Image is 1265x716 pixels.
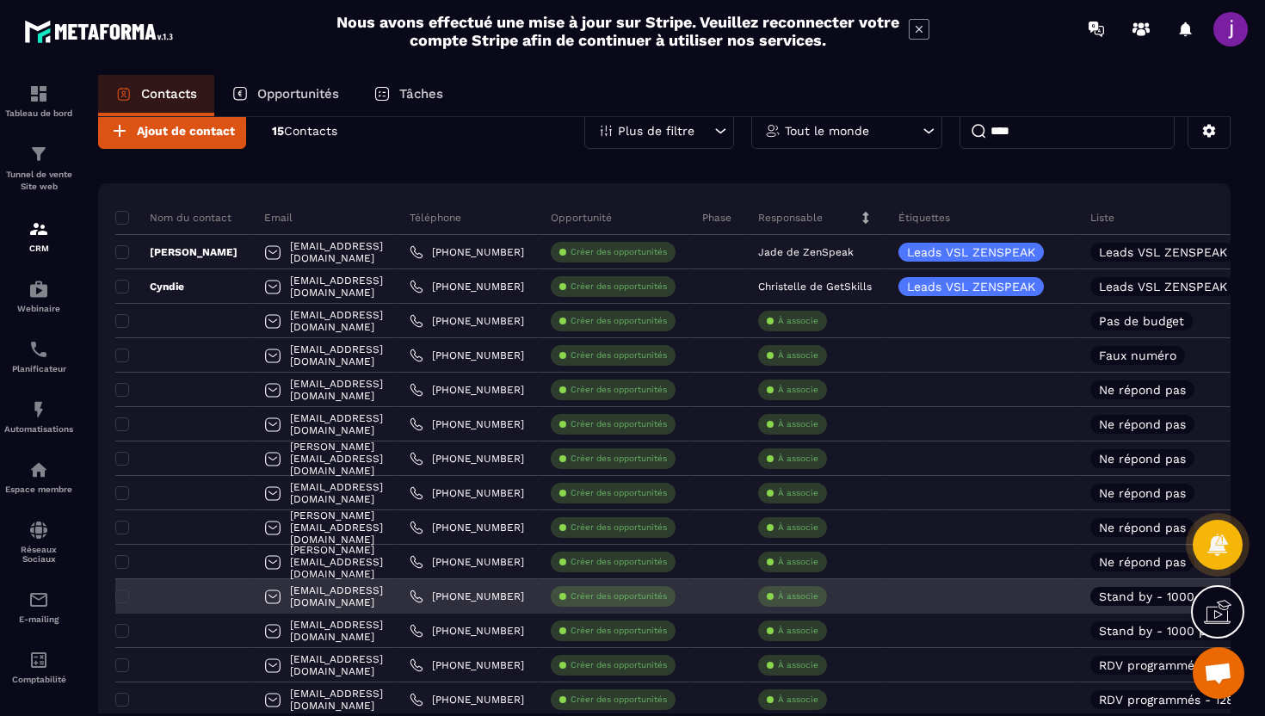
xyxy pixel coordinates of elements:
[571,522,667,534] p: Créer des opportunités
[1099,281,1227,293] p: Leads VSL ZENSPEAK
[785,125,869,137] p: Tout le monde
[4,108,73,118] p: Tableau de bord
[4,614,73,624] p: E-mailing
[778,315,818,327] p: À associe
[778,418,818,430] p: À associe
[410,349,524,362] a: [PHONE_NUMBER]
[1099,487,1186,499] p: Ne répond pas
[28,589,49,610] img: email
[778,659,818,671] p: À associe
[410,211,461,225] p: Téléphone
[272,123,337,139] p: 15
[257,86,339,102] p: Opportunités
[758,211,823,225] p: Responsable
[4,577,73,637] a: emailemailE-mailing
[28,279,49,299] img: automations
[410,486,524,500] a: [PHONE_NUMBER]
[410,555,524,569] a: [PHONE_NUMBER]
[336,13,900,49] h2: Nous avons effectué une mise à jour sur Stripe. Veuillez reconnecter votre compte Stripe afin de ...
[28,219,49,239] img: formation
[778,625,818,637] p: À associe
[571,487,667,499] p: Créer des opportunités
[4,424,73,434] p: Automatisations
[778,590,818,602] p: À associe
[907,281,1035,293] p: Leads VSL ZENSPEAK
[758,246,854,258] p: Jade de ZenSpeak
[4,386,73,447] a: automationsautomationsAutomatisations
[141,86,197,102] p: Contacts
[1099,246,1227,258] p: Leads VSL ZENSPEAK
[618,125,694,137] p: Plus de filtre
[4,244,73,253] p: CRM
[778,556,818,568] p: À associe
[4,364,73,373] p: Planificateur
[571,694,667,706] p: Créer des opportunités
[571,625,667,637] p: Créer des opportunités
[410,280,524,293] a: [PHONE_NUMBER]
[115,280,184,293] p: Cyndie
[1099,349,1176,361] p: Faux numéro
[98,113,246,149] button: Ajout de contact
[410,589,524,603] a: [PHONE_NUMBER]
[356,75,460,116] a: Tâches
[4,169,73,193] p: Tunnel de vente Site web
[778,384,818,396] p: À associe
[4,675,73,684] p: Comptabilité
[1099,384,1186,396] p: Ne répond pas
[571,659,667,671] p: Créer des opportunités
[137,122,235,139] span: Ajout de contact
[571,556,667,568] p: Créer des opportunités
[28,144,49,164] img: formation
[214,75,356,116] a: Opportunités
[1099,590,1257,602] p: Stand by - 1000 prospects
[778,522,818,534] p: À associe
[1099,453,1186,465] p: Ne répond pas
[571,315,667,327] p: Créer des opportunités
[907,246,1035,258] p: Leads VSL ZENSPEAK
[571,349,667,361] p: Créer des opportunités
[1099,522,1186,534] p: Ne répond pas
[571,418,667,430] p: Créer des opportunités
[571,281,667,293] p: Créer des opportunités
[778,487,818,499] p: À associe
[115,245,238,259] p: [PERSON_NAME]
[758,281,872,293] p: Christelle de GetSkills
[1099,418,1186,430] p: Ne répond pas
[410,658,524,672] a: [PHONE_NUMBER]
[115,211,231,225] p: Nom du contact
[778,349,818,361] p: À associe
[410,314,524,328] a: [PHONE_NUMBER]
[28,650,49,670] img: accountant
[410,245,524,259] a: [PHONE_NUMBER]
[98,75,214,116] a: Contacts
[1193,647,1244,699] div: Ouvrir le chat
[4,206,73,266] a: formationformationCRM
[410,417,524,431] a: [PHONE_NUMBER]
[702,211,731,225] p: Phase
[4,447,73,507] a: automationsautomationsEspace membre
[4,545,73,564] p: Réseaux Sociaux
[778,694,818,706] p: À associe
[24,15,179,47] img: logo
[898,211,950,225] p: Étiquettes
[410,693,524,707] a: [PHONE_NUMBER]
[4,131,73,206] a: formationformationTunnel de vente Site web
[264,211,293,225] p: Email
[571,590,667,602] p: Créer des opportunités
[4,71,73,131] a: formationformationTableau de bord
[778,453,818,465] p: À associe
[399,86,443,102] p: Tâches
[410,452,524,466] a: [PHONE_NUMBER]
[551,211,612,225] p: Opportunité
[28,460,49,480] img: automations
[28,339,49,360] img: scheduler
[284,124,337,138] span: Contacts
[4,304,73,313] p: Webinaire
[410,383,524,397] a: [PHONE_NUMBER]
[4,637,73,697] a: accountantaccountantComptabilité
[4,266,73,326] a: automationsautomationsWebinaire
[1099,556,1186,568] p: Ne répond pas
[28,83,49,104] img: formation
[28,399,49,420] img: automations
[4,326,73,386] a: schedulerschedulerPlanificateur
